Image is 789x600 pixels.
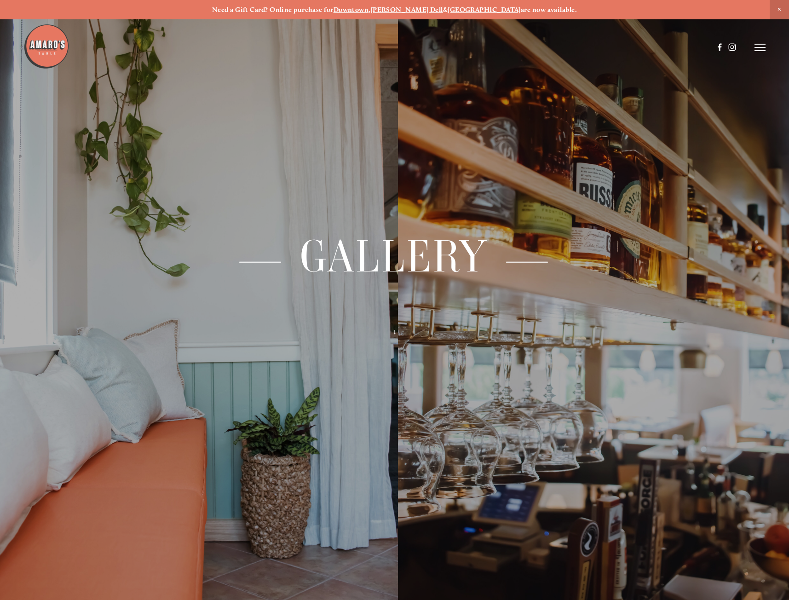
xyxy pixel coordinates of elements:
p: ↓ [118,327,671,337]
strong: , [369,6,370,14]
a: [GEOGRAPHIC_DATA] [448,6,521,14]
a: Downtown [334,6,369,14]
a: [PERSON_NAME] Dell [371,6,443,14]
strong: & [443,6,448,14]
strong: are now available. [521,6,577,14]
img: Amaro's Table [23,23,69,69]
strong: Need a Gift Card? Online purchase for [212,6,334,14]
span: — Gallery — [236,228,553,285]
